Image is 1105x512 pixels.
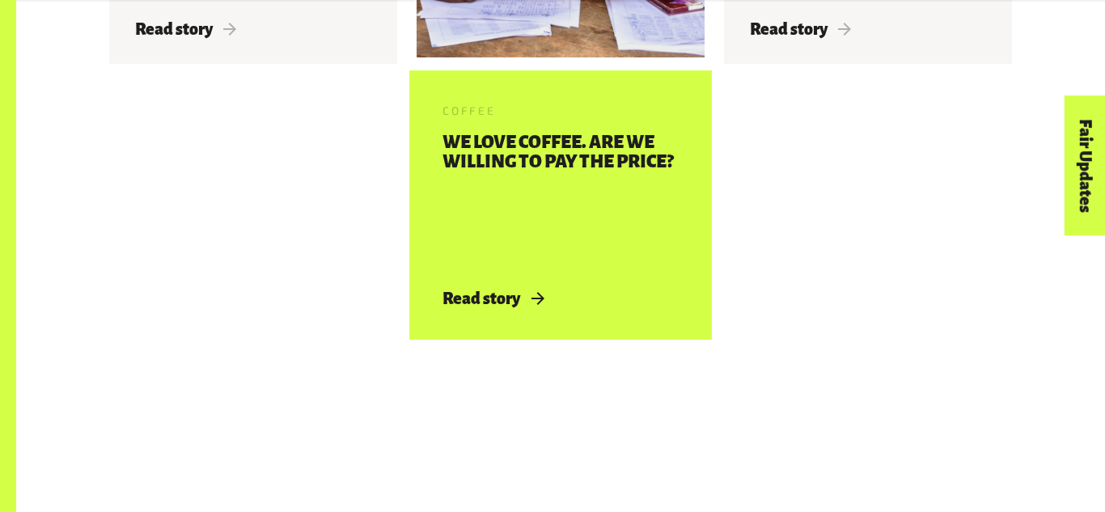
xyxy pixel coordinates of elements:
span: Coffee [442,104,496,117]
span: Read story [442,290,544,307]
span: Read story [750,20,851,38]
span: Read story [135,20,236,38]
h3: We love coffee. Are we willing to pay the price? [442,133,679,270]
a: Coffee We love coffee. Are we willing to pay the price? Read story [417,77,705,333]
